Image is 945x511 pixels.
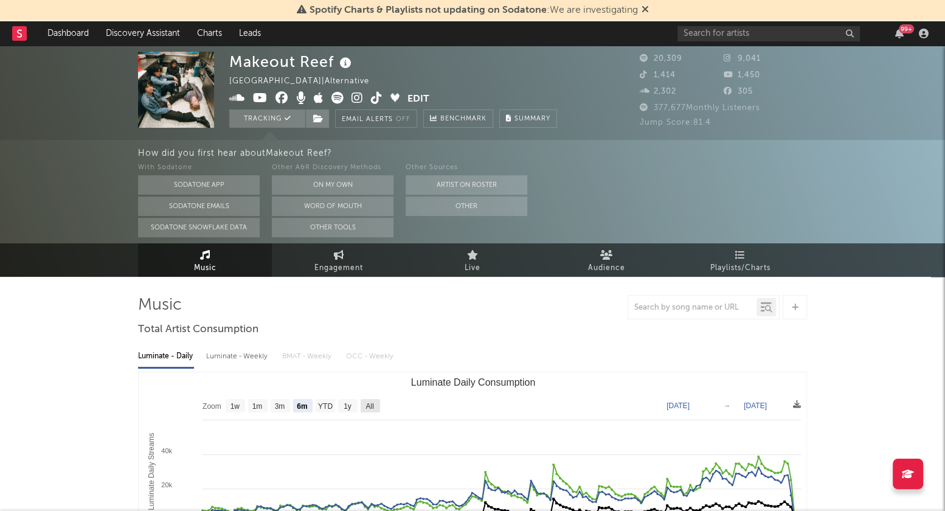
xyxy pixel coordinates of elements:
button: Sodatone Snowflake Data [138,218,260,237]
a: Leads [230,21,269,46]
text: 6m [297,402,307,411]
div: Makeout Reef [229,52,355,72]
div: [GEOGRAPHIC_DATA] | Alternative [229,74,383,89]
span: Playlists/Charts [710,261,770,276]
span: Total Artist Consumption [138,322,258,337]
span: 20,309 [640,55,682,63]
input: Search for artists [677,26,860,41]
span: 305 [724,88,753,96]
div: With Sodatone [138,161,260,175]
div: 99 + [899,24,914,33]
button: Sodatone Emails [138,196,260,216]
a: Live [406,243,539,277]
button: 99+ [895,29,904,38]
a: Benchmark [423,109,493,128]
span: 1,450 [724,71,760,79]
span: : We are investigating [310,5,638,15]
button: Other Tools [272,218,393,237]
a: Engagement [272,243,406,277]
span: 9,041 [724,55,761,63]
a: Audience [539,243,673,277]
text: 1m [252,402,263,411]
span: Engagement [314,261,363,276]
span: Audience [588,261,625,276]
input: Search by song name or URL [628,303,756,313]
span: 2,302 [640,88,676,96]
button: Other [406,196,527,216]
button: Sodatone App [138,175,260,195]
a: Discovery Assistant [97,21,189,46]
text: All [365,402,373,411]
text: Luminate Daily Consumption [411,377,536,388]
text: Luminate Daily Streams [147,433,156,510]
text: 3m [275,402,285,411]
button: Tracking [229,109,305,128]
text: YTD [318,402,333,411]
button: Artist on Roster [406,175,527,195]
span: Jump Score: 81.4 [640,119,711,127]
text: 1y [344,402,351,411]
div: Luminate - Weekly [206,346,270,367]
span: Spotify Charts & Playlists not updating on Sodatone [310,5,547,15]
div: How did you first hear about Makeout Reef ? [138,146,945,161]
div: Luminate - Daily [138,346,194,367]
a: Charts [189,21,230,46]
text: 20k [161,481,172,488]
text: [DATE] [666,401,690,410]
button: Email AlertsOff [335,109,417,128]
button: Summary [499,109,557,128]
div: Other Sources [406,161,527,175]
button: On My Own [272,175,393,195]
em: Off [396,116,410,123]
a: Music [138,243,272,277]
span: Live [465,261,480,276]
span: 377,677 Monthly Listeners [640,104,760,112]
span: Summary [514,116,550,122]
span: Benchmark [440,112,486,127]
button: Edit [407,92,429,107]
button: Word Of Mouth [272,196,393,216]
text: Zoom [202,402,221,411]
text: → [723,401,730,410]
span: Music [194,261,216,276]
a: Playlists/Charts [673,243,807,277]
div: Other A&R Discovery Methods [272,161,393,175]
span: 1,414 [640,71,676,79]
text: 1w [230,402,240,411]
a: Dashboard [39,21,97,46]
text: 40k [161,447,172,454]
text: [DATE] [744,401,767,410]
span: Dismiss [642,5,649,15]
